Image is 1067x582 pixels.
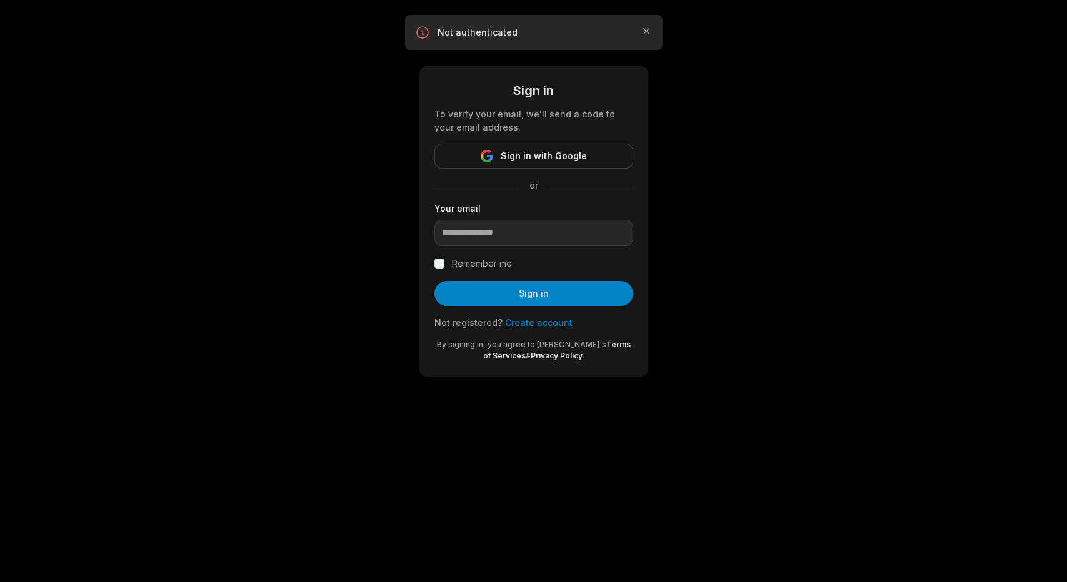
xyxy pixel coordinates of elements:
[483,340,631,360] a: Terms of Services
[434,281,633,306] button: Sign in
[531,351,583,360] a: Privacy Policy
[434,317,503,328] span: Not registered?
[452,256,512,271] label: Remember me
[434,107,633,134] div: To verify your email, we'll send a code to your email address.
[526,351,531,360] span: &
[519,179,548,192] span: or
[434,81,633,100] div: Sign in
[434,144,633,169] button: Sign in with Google
[434,202,633,215] label: Your email
[438,26,630,39] p: Not authenticated
[501,149,587,164] span: Sign in with Google
[437,340,606,349] span: By signing in, you agree to [PERSON_NAME]'s
[505,317,573,328] a: Create account
[583,351,584,360] span: .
